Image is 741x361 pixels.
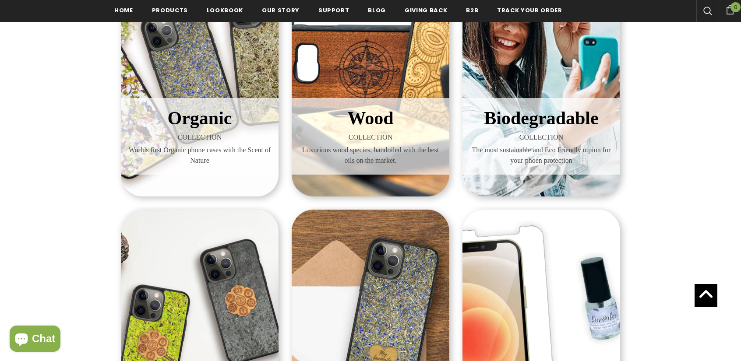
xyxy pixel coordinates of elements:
[114,6,133,14] span: Home
[127,132,272,143] span: COLLECTION
[347,108,393,128] span: Wood
[497,6,562,14] span: Track your order
[469,145,614,166] span: The most sustainable and Eco Friendly otpion for your phoen protection
[298,145,443,166] span: Luxurious wood species, handoiled with the best oils on the market.
[405,6,447,14] span: Giving back
[466,6,478,14] span: B2B
[152,6,188,14] span: Products
[730,2,741,12] span: 0
[719,4,741,14] a: 0
[127,145,272,166] span: Worlds first Organic phone cases with the Scent of Nature
[298,132,443,143] span: COLLECTION
[262,6,300,14] span: Our Story
[318,6,349,14] span: support
[469,132,614,143] span: COLLECTION
[207,6,243,14] span: Lookbook
[7,326,63,354] inbox-online-store-chat: Shopify online store chat
[484,108,598,128] span: Biodegradable
[168,108,232,128] span: Organic
[368,6,386,14] span: Blog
